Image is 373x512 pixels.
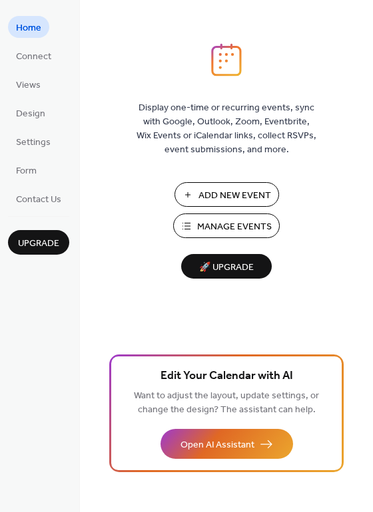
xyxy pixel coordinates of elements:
[8,16,49,38] a: Home
[16,107,45,121] span: Design
[175,182,279,207] button: Add New Event
[134,387,319,419] span: Want to adjust the layout, update settings, or change the design? The assistant can help.
[161,429,293,459] button: Open AI Assistant
[8,130,59,152] a: Settings
[16,164,37,178] span: Form
[16,78,41,92] span: Views
[8,73,49,95] a: Views
[8,102,53,124] a: Design
[161,367,293,386] span: Edit Your Calendar with AI
[8,188,69,209] a: Contact Us
[8,45,59,66] a: Connect
[173,213,280,238] button: Manage Events
[137,101,316,157] span: Display one-time or recurring events, sync with Google, Outlook, Zoom, Eventbrite, Wix Events or ...
[189,259,264,277] span: 🚀 Upgrade
[16,136,51,150] span: Settings
[181,438,254,452] span: Open AI Assistant
[16,193,61,207] span: Contact Us
[16,21,41,35] span: Home
[16,50,51,64] span: Connect
[197,220,272,234] span: Manage Events
[8,230,69,255] button: Upgrade
[18,237,59,251] span: Upgrade
[8,159,45,181] a: Form
[181,254,272,279] button: 🚀 Upgrade
[211,43,242,76] img: logo_icon.svg
[198,189,271,203] span: Add New Event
